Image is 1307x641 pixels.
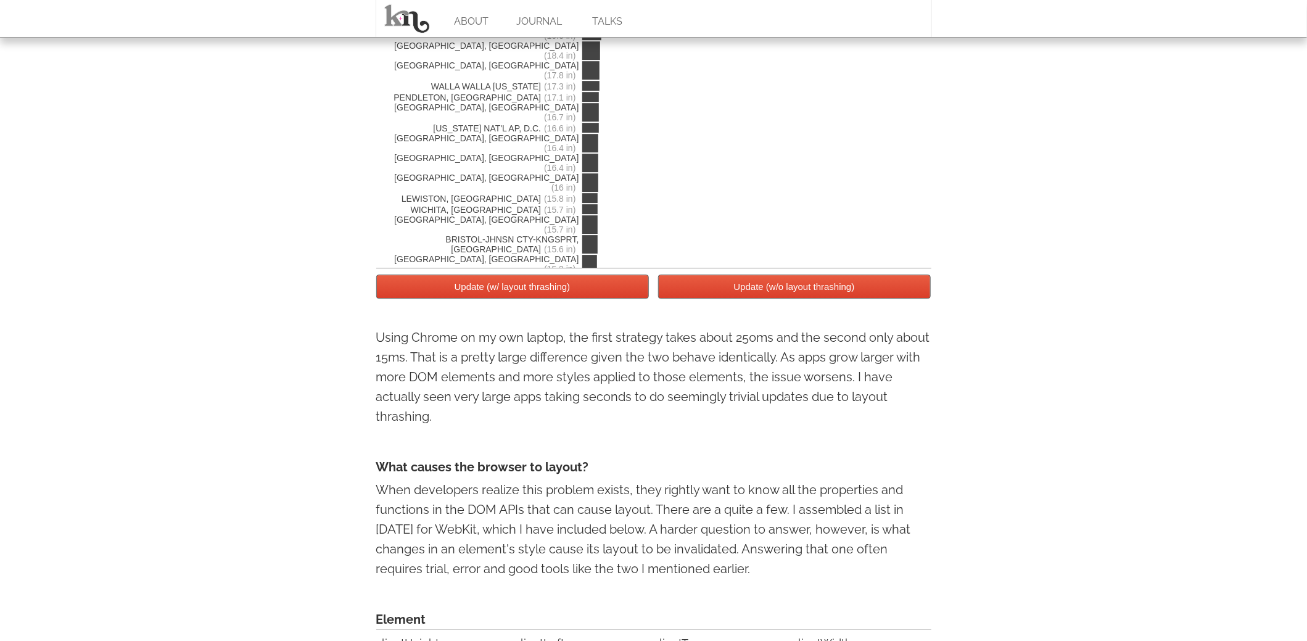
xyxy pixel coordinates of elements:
[376,153,579,173] span: [GEOGRAPHIC_DATA], [GEOGRAPHIC_DATA]
[376,215,579,234] span: [GEOGRAPHIC_DATA], [GEOGRAPHIC_DATA]
[551,183,576,192] span: (16 in)
[658,275,931,299] button: Update (w/o layout thrashing)
[544,225,575,234] span: (15.7 in)
[376,328,931,426] p: Using Chrome on my own laptop, the first strategy takes about 250ms and the second only about 15m...
[376,194,579,204] span: LEWISTON, [GEOGRAPHIC_DATA]
[376,123,579,133] span: [US_STATE] NAT'L AP, D.C.
[544,81,575,91] span: (17.3 in)
[376,205,579,215] span: WICHITA, [GEOGRAPHIC_DATA]
[376,173,579,192] span: [GEOGRAPHIC_DATA], [GEOGRAPHIC_DATA]
[376,102,579,122] span: [GEOGRAPHIC_DATA], [GEOGRAPHIC_DATA]
[544,143,575,153] span: (16.4 in)
[544,51,575,60] span: (18.4 in)
[544,70,575,80] span: (17.8 in)
[376,81,579,91] span: WALLA WALLA [US_STATE]
[376,234,579,254] span: BRISTOL-JHNSN CTY-KNGSPRT,[GEOGRAPHIC_DATA]
[544,264,575,274] span: (15.2 in)
[376,60,579,80] span: [GEOGRAPHIC_DATA], [GEOGRAPHIC_DATA]
[376,254,579,274] span: [GEOGRAPHIC_DATA], [GEOGRAPHIC_DATA]
[376,457,931,477] h4: What causes the browser to layout?
[376,93,579,102] span: PENDLETON, [GEOGRAPHIC_DATA]
[544,244,575,254] span: (15.6 in)
[544,112,575,122] span: (16.7 in)
[544,123,575,133] span: (16.6 in)
[376,480,931,579] p: When developers realize this problem exists, they rightly want to know all the properties and fun...
[544,194,575,204] span: (15.8 in)
[376,133,579,153] span: [GEOGRAPHIC_DATA], [GEOGRAPHIC_DATA]
[376,41,579,60] span: [GEOGRAPHIC_DATA], [GEOGRAPHIC_DATA]
[544,205,575,215] span: (15.7 in)
[544,163,575,173] span: (16.4 in)
[376,610,931,630] span: Element
[544,93,575,102] span: (17.1 in)
[376,275,649,299] button: Update (w/ layout thrashing)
